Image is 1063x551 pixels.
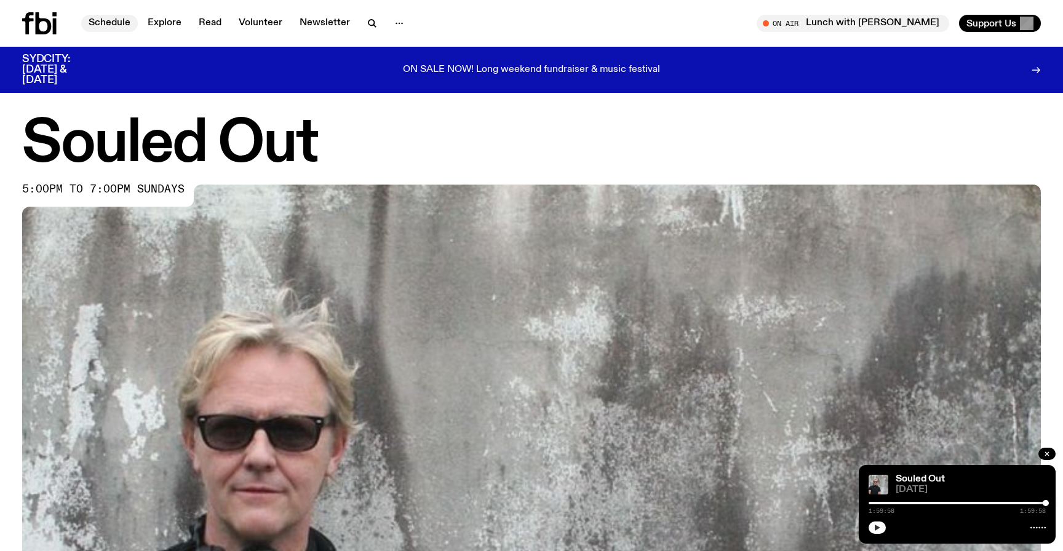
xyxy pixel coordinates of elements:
h1: Souled Out [22,117,1041,172]
span: [DATE] [896,485,1046,494]
a: Explore [140,15,189,32]
a: Read [191,15,229,32]
span: 1:59:58 [869,508,894,514]
img: Stephen looks directly at the camera, wearing a black tee, black sunglasses and headphones around... [869,475,888,494]
a: Souled Out [896,474,945,484]
span: 5:00pm to 7:00pm sundays [22,184,185,194]
a: Schedule [81,15,138,32]
a: Newsletter [292,15,357,32]
h3: SYDCITY: [DATE] & [DATE] [22,54,101,85]
span: Support Us [966,18,1016,29]
button: On AirLunch with [PERSON_NAME] [757,15,949,32]
button: Support Us [959,15,1041,32]
span: 1:59:58 [1020,508,1046,514]
a: Volunteer [231,15,290,32]
p: ON SALE NOW! Long weekend fundraiser & music festival [403,65,660,76]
